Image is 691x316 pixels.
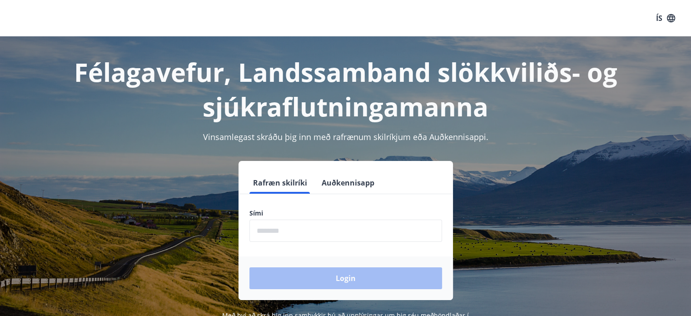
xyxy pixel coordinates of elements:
[249,172,311,194] button: Rafræn skilríki
[651,10,680,26] button: ÍS
[318,172,378,194] button: Auðkennisapp
[203,131,488,142] span: Vinsamlegast skráðu þig inn með rafrænum skilríkjum eða Auðkennisappi.
[249,209,442,218] label: Sími
[30,55,662,124] h1: Félagavefur, Landssamband slökkviliðs- og sjúkraflutningamanna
